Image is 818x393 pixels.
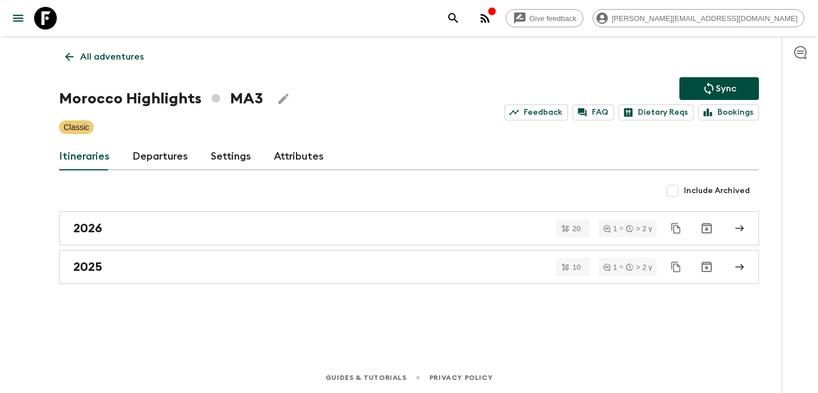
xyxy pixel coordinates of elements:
[59,87,263,110] h1: Morocco Highlights MA3
[666,218,686,239] button: Duplicate
[429,371,493,384] a: Privacy Policy
[603,225,617,232] div: 1
[695,256,718,278] button: Archive
[684,185,750,196] span: Include Archived
[7,7,30,30] button: menu
[603,264,617,271] div: 1
[592,9,804,27] div: [PERSON_NAME][EMAIL_ADDRESS][DOMAIN_NAME]
[80,50,144,64] p: All adventures
[606,14,804,23] span: [PERSON_NAME][EMAIL_ADDRESS][DOMAIN_NAME]
[73,221,102,236] h2: 2026
[573,104,614,120] a: FAQ
[504,104,568,120] a: Feedback
[566,264,587,271] span: 10
[716,82,736,95] p: Sync
[695,217,718,240] button: Archive
[211,143,251,170] a: Settings
[59,45,150,68] a: All adventures
[506,9,583,27] a: Give feedback
[59,250,759,284] a: 2025
[566,225,587,232] span: 20
[73,260,102,274] h2: 2025
[619,104,694,120] a: Dietary Reqs
[679,77,759,100] button: Sync adventure departures to the booking engine
[132,143,188,170] a: Departures
[325,371,407,384] a: Guides & Tutorials
[523,14,583,23] span: Give feedback
[626,225,652,232] div: > 2 y
[272,87,295,110] button: Edit Adventure Title
[666,257,686,277] button: Duplicate
[59,143,110,170] a: Itineraries
[64,122,89,133] p: Classic
[59,211,759,245] a: 2026
[626,264,652,271] div: > 2 y
[698,104,759,120] a: Bookings
[442,7,465,30] button: search adventures
[274,143,324,170] a: Attributes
